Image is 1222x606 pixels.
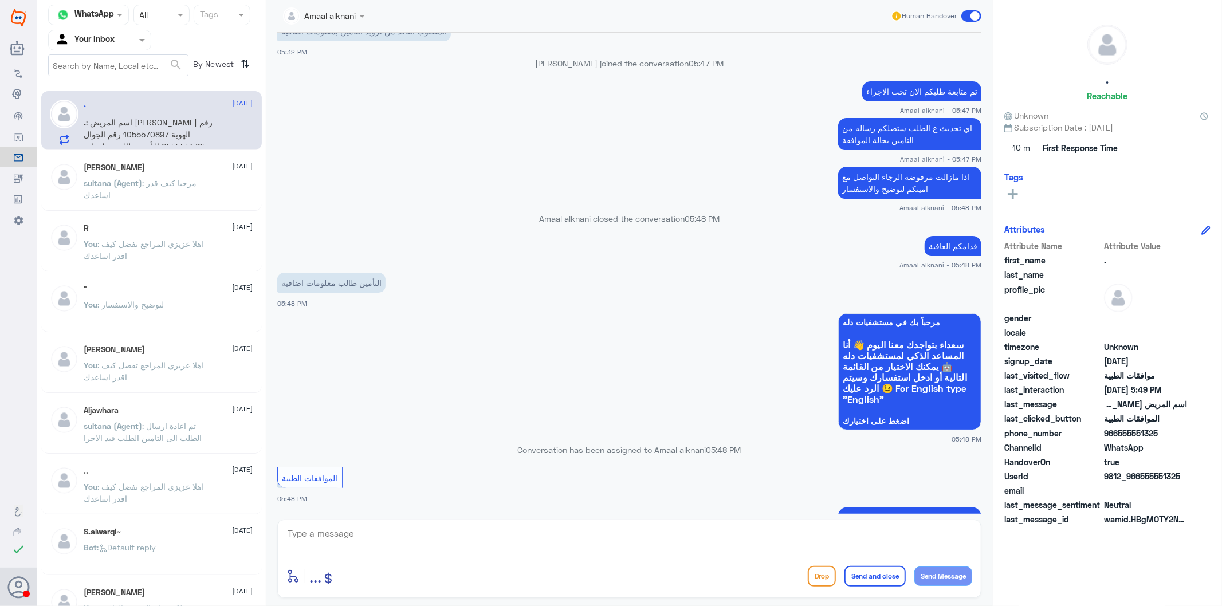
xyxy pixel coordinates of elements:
[914,566,972,586] button: Send Message
[50,223,78,252] img: defaultAdmin.png
[309,565,321,586] span: ...
[84,163,146,172] h5: Ahmed
[84,466,89,476] h5: ..
[1004,284,1102,310] span: profile_pic
[84,178,143,188] span: sultana (Agent)
[900,154,981,164] span: Amaal alknani - 05:47 PM
[84,239,98,249] span: You
[1004,121,1211,133] span: Subscription Date : [DATE]
[277,300,307,307] span: 05:48 PM
[277,273,386,293] p: 17/8/2025, 5:48 PM
[689,58,724,68] span: 05:47 PM
[1004,312,1102,324] span: gender
[1088,25,1127,64] img: defaultAdmin.png
[1004,341,1102,353] span: timezone
[1104,398,1187,410] span: اسم المريض الاء عمر النشوان رقم الهوية 1055570897 رقم الجوال 0555551325 التأمين طالب معلومات اضافيه
[84,421,202,443] span: : تم اعادة ارسال الطلب الى التامين الطلب قيد الاجرا
[84,345,146,355] h5: Ahmad Mansi
[1104,341,1187,353] span: Unknown
[1104,384,1187,396] span: 2025-08-17T14:49:26.072Z
[84,527,122,537] h5: S.alwarqi~
[843,318,977,327] span: مرحباً بك في مستشفيات دله
[233,586,253,596] span: [DATE]
[1004,355,1102,367] span: signup_date
[233,161,253,171] span: [DATE]
[1104,456,1187,468] span: true
[233,404,253,414] span: [DATE]
[838,118,981,150] p: 17/8/2025, 5:47 PM
[277,213,981,225] p: Amaal alknani closed the conversation
[808,566,836,587] button: Drop
[1004,499,1102,511] span: last_message_sentiment
[1043,142,1118,154] span: First Response Time
[84,300,98,309] span: You
[838,167,981,199] p: 17/8/2025, 5:48 PM
[84,100,87,109] h5: .
[1004,470,1102,482] span: UserId
[1104,326,1187,339] span: null
[282,473,338,483] span: الموافقات الطبية
[97,542,156,552] span: : Default reply
[84,117,87,127] span: .
[1104,513,1187,525] span: wamid.HBgMOTY2NTU1NTUxMzI1FQIAEhggRkQzOUU2NERFOTc2NUNCMTQ0RTdDOTBFNDEzQUI4QjcA
[1104,499,1187,511] span: 0
[233,465,253,475] span: [DATE]
[277,48,307,56] span: 05:32 PM
[84,360,98,370] span: You
[50,284,78,313] img: defaultAdmin.png
[49,55,188,76] input: Search by Name, Local etc…
[1104,470,1187,482] span: 9812_966555551325
[50,345,78,373] img: defaultAdmin.png
[233,525,253,536] span: [DATE]
[1104,427,1187,439] span: 966555551325
[1004,412,1102,424] span: last_clicked_button
[50,163,78,191] img: defaultAdmin.png
[1104,284,1133,312] img: defaultAdmin.png
[84,482,204,503] span: : اهلا عزيزي المراجع تفضل كيف اقدر اساعدك
[1004,513,1102,525] span: last_message_id
[925,236,981,256] p: 17/8/2025, 5:48 PM
[1104,412,1187,424] span: الموافقات الطبية
[899,203,981,213] span: Amaal alknani - 05:48 PM
[1004,456,1102,468] span: HandoverOn
[1104,369,1187,381] span: موافقات الطبية
[54,32,72,49] img: yourInbox.svg
[277,495,307,502] span: 05:48 PM
[685,214,720,223] span: 05:48 PM
[169,56,183,74] button: search
[843,416,977,426] span: اضغط على اختيارك
[84,482,98,491] span: You
[1004,138,1039,159] span: 10 m
[50,527,78,556] img: defaultAdmin.png
[1004,326,1102,339] span: locale
[188,54,237,77] span: By Newest
[50,466,78,495] img: defaultAdmin.png
[11,9,26,27] img: Widebot Logo
[1104,312,1187,324] span: null
[1004,109,1049,121] span: Unknown
[233,282,253,293] span: [DATE]
[1004,369,1102,381] span: last_visited_flow
[233,98,253,108] span: [DATE]
[54,6,72,23] img: whatsapp.png
[309,563,321,589] button: ...
[7,576,29,598] button: Avatar
[1004,427,1102,439] span: phone_number
[1004,254,1102,266] span: first_name
[706,445,741,455] span: 05:48 PM
[233,222,253,232] span: [DATE]
[1004,384,1102,396] span: last_interaction
[84,406,119,415] h5: Aljawhara
[84,284,88,294] h5: °
[844,566,906,587] button: Send and close
[1106,73,1109,86] h5: .
[1087,90,1128,101] h6: Reachable
[1004,269,1102,281] span: last_name
[84,421,143,431] span: sultana (Agent)
[899,260,981,270] span: Amaal alknani - 05:48 PM
[1004,442,1102,454] span: ChannelId
[1104,254,1187,266] span: .
[84,239,204,261] span: : اهلا عزيزي المراجع تفضل كيف اقدر اساعدك
[862,81,981,101] p: 17/8/2025, 5:47 PM
[50,406,78,434] img: defaultAdmin.png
